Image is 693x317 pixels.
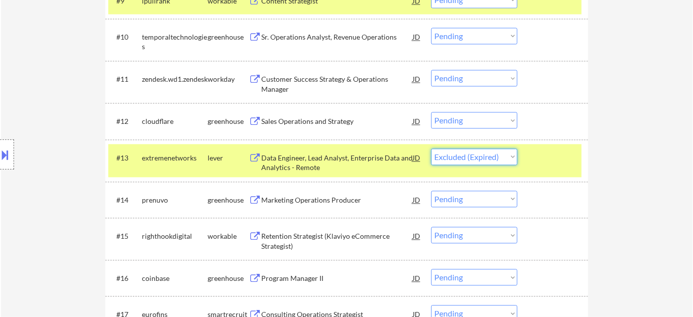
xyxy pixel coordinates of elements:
[208,231,249,241] div: workable
[208,74,249,84] div: workday
[261,231,413,251] div: Retention Strategist (Klaviyo eCommerce Strategist)
[412,28,422,46] div: JD
[142,32,208,52] div: temporaltechnologies
[208,32,249,42] div: greenhouse
[208,116,249,126] div: greenhouse
[261,273,413,283] div: Program Manager II
[261,195,413,205] div: Marketing Operations Producer
[116,32,134,42] div: #10
[412,70,422,88] div: JD
[261,74,413,94] div: Customer Success Strategy & Operations Manager
[412,227,422,245] div: JD
[261,116,413,126] div: Sales Operations and Strategy
[412,148,422,167] div: JD
[116,273,134,283] div: #16
[208,153,249,163] div: lever
[412,112,422,130] div: JD
[412,191,422,209] div: JD
[142,273,208,283] div: coinbase
[261,32,413,42] div: Sr. Operations Analyst, Revenue Operations
[208,195,249,205] div: greenhouse
[412,269,422,287] div: JD
[261,153,413,173] div: Data Engineer, Lead Analyst, Enterprise Data and Analytics - Remote
[208,273,249,283] div: greenhouse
